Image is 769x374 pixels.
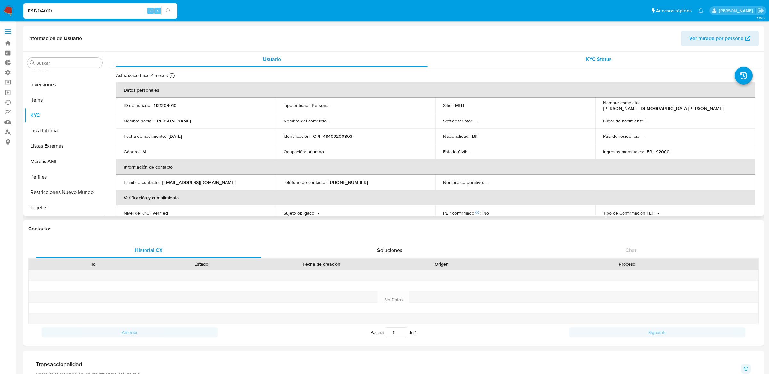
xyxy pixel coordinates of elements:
div: Estado [152,261,251,267]
p: M [142,149,146,154]
h1: Información de Usuario [28,35,82,42]
span: Usuario [263,55,281,63]
p: Ocupación : [284,149,306,154]
p: Lugar de nacimiento : [603,118,644,124]
button: Siguiente [569,327,745,337]
span: Ver mirada por persona [689,31,744,46]
p: eric.malcangi@mercadolibre.com [719,8,755,14]
p: Nombre del comercio : [284,118,327,124]
a: Notificaciones [698,8,704,13]
p: - [643,133,644,139]
p: Nivel de KYC : [124,210,150,216]
th: Verificación y cumplimiento [116,190,755,205]
div: Origen [392,261,491,267]
p: BR [472,133,478,139]
p: CPF 48403200803 [313,133,352,139]
span: Historial CX [135,246,163,254]
input: Buscar [36,60,100,66]
p: [PERSON_NAME] [DEMOGRAPHIC_DATA][PERSON_NAME] [603,105,724,111]
button: Restricciones Nuevo Mundo [25,185,105,200]
div: Fecha de creación [260,261,383,267]
p: Sujeto obligado : [284,210,315,216]
button: search-icon [161,6,175,15]
p: [EMAIL_ADDRESS][DOMAIN_NAME] [162,179,236,185]
p: Alumno [309,149,324,154]
p: [PERSON_NAME] [156,118,191,124]
span: Accesos rápidos [656,7,692,14]
button: Anterior [42,327,218,337]
button: Marcas AML [25,154,105,169]
p: Email de contacto : [124,179,160,185]
span: KYC Status [586,55,612,63]
button: Ver mirada por persona [681,31,759,46]
p: ID de usuario : [124,103,151,108]
th: Datos personales [116,82,755,98]
div: Id [44,261,143,267]
button: Listas Externas [25,138,105,154]
input: Buscar usuario o caso... [23,7,177,15]
p: [PHONE_NUMBER] [329,179,368,185]
div: Proceso [500,261,754,267]
p: BRL $2000 [647,149,670,154]
button: Perfiles [25,169,105,185]
p: verified [153,210,168,216]
p: País de residencia : [603,133,640,139]
button: Items [25,92,105,108]
span: Página de [370,327,417,337]
button: KYC [25,108,105,123]
p: [DATE] [169,133,182,139]
p: - [486,179,488,185]
button: Inversiones [25,77,105,92]
button: Lista Interna [25,123,105,138]
p: - [658,210,659,216]
h1: Contactos [28,226,759,232]
p: Tipo entidad : [284,103,309,108]
p: - [318,210,319,216]
p: 1131204010 [154,103,177,108]
p: Nombre social : [124,118,153,124]
p: Nacionalidad : [443,133,469,139]
p: - [469,149,471,154]
span: ⌥ [148,8,153,14]
p: No [483,210,489,216]
p: Soft descriptor : [443,118,473,124]
p: Fecha de nacimiento : [124,133,166,139]
p: Ingresos mensuales : [603,149,644,154]
p: - [476,118,477,124]
span: Chat [625,246,636,254]
th: Información de contacto [116,159,755,175]
span: Soluciones [377,246,402,254]
p: Actualizado hace 4 meses [116,72,168,79]
p: Estado Civil : [443,149,467,154]
p: - [330,118,331,124]
button: Tarjetas [25,200,105,215]
span: s [157,8,159,14]
p: MLB [455,103,464,108]
p: Nombre completo : [603,100,640,105]
p: Género : [124,149,140,154]
p: Nombre corporativo : [443,179,484,185]
p: Sitio : [443,103,452,108]
p: Teléfono de contacto : [284,179,326,185]
span: 1 [415,329,417,336]
p: Persona [312,103,329,108]
a: Salir [757,7,764,14]
button: Buscar [30,60,35,65]
p: - [647,118,648,124]
p: PEP confirmado : [443,210,481,216]
p: Identificación : [284,133,310,139]
p: Tipo de Confirmación PEP : [603,210,655,216]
